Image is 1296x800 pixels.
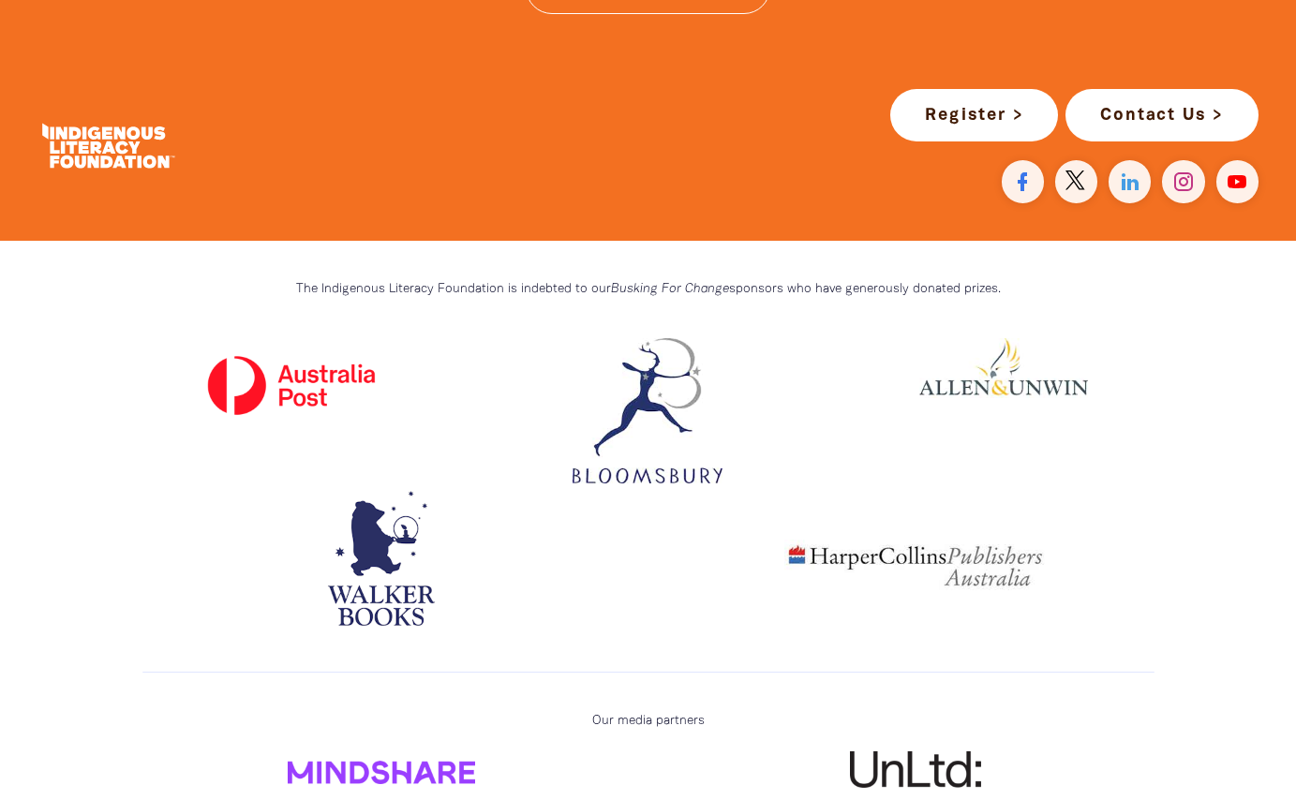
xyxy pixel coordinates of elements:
[1055,160,1097,202] a: Find us on Twitter
[1002,160,1044,202] a: Visit our facebook page
[142,710,1154,733] p: Our media partners
[1162,160,1204,202] a: Find us on Instagram
[1109,160,1151,202] a: Find us on Linkedin
[1216,160,1259,202] a: Find us on YouTube
[142,278,1154,301] p: The Indigenous Literacy Foundation is indebted to our sponsors who have generously donated prizes.
[890,89,1058,141] a: Register >
[1065,89,1259,141] a: Contact Us >
[611,283,729,295] em: Busking For Change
